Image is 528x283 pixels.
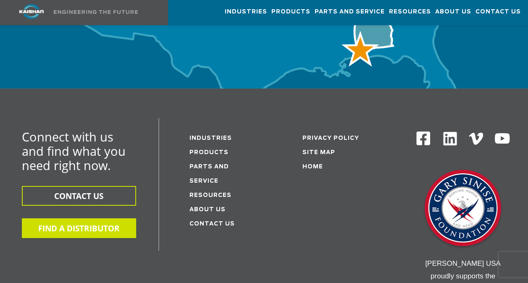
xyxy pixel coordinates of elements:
[189,136,232,141] a: Industries
[494,131,510,147] img: Youtube
[469,133,483,145] img: Vimeo
[225,0,267,23] a: Industries
[22,128,126,173] span: Connect with us and find what you need right now.
[22,218,136,238] button: FIND A DISTRIBUTOR
[302,164,323,170] a: Home
[189,221,235,227] a: Contact Us
[415,131,431,146] img: Facebook
[475,0,521,23] a: Contact Us
[271,0,310,23] a: Products
[421,167,505,251] img: Gary Sinise Foundation
[389,7,431,17] span: Resources
[189,207,226,212] a: About Us
[302,136,359,141] a: Privacy Policy
[435,7,471,17] span: About Us
[189,164,229,184] a: Parts and service
[22,186,136,206] button: CONTACT US
[189,150,229,155] a: Products
[54,10,138,14] img: Engineering the future
[442,131,458,147] img: Linkedin
[302,150,335,155] a: Site Map
[389,0,431,23] a: Resources
[225,7,267,17] span: Industries
[315,0,385,23] a: Parts and Service
[315,7,385,17] span: Parts and Service
[189,193,231,198] a: Resources
[435,0,471,23] a: About Us
[271,7,310,17] span: Products
[475,7,521,17] span: Contact Us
